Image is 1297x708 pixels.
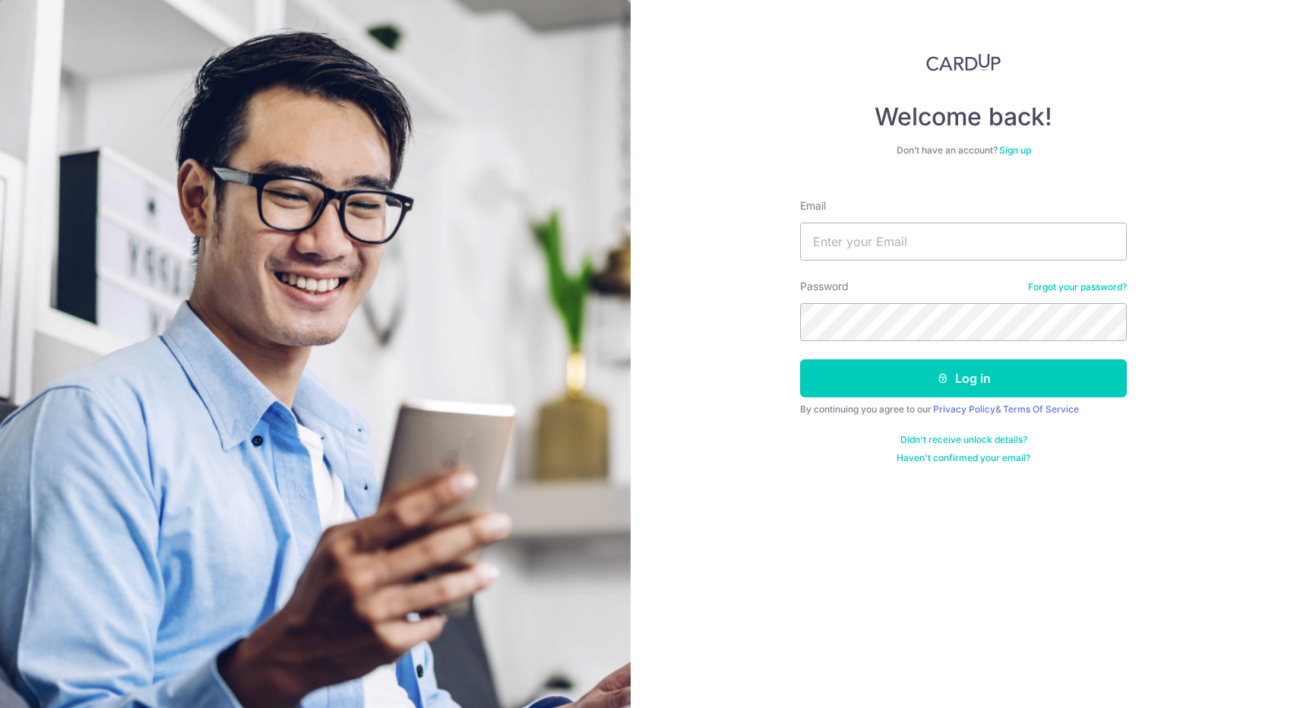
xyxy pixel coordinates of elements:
a: Didn't receive unlock details? [900,434,1027,446]
h4: Welcome back! [800,102,1127,132]
button: Log in [800,359,1127,397]
a: Haven't confirmed your email? [897,452,1030,464]
div: Don’t have an account? [800,144,1127,156]
label: Email [800,198,826,213]
a: Sign up [999,144,1031,156]
input: Enter your Email [800,223,1127,261]
a: Forgot your password? [1028,281,1127,293]
img: CardUp Logo [926,53,1001,71]
a: Terms Of Service [1003,403,1079,415]
label: Password [800,279,849,294]
a: Privacy Policy [933,403,995,415]
div: By continuing you agree to our & [800,403,1127,416]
